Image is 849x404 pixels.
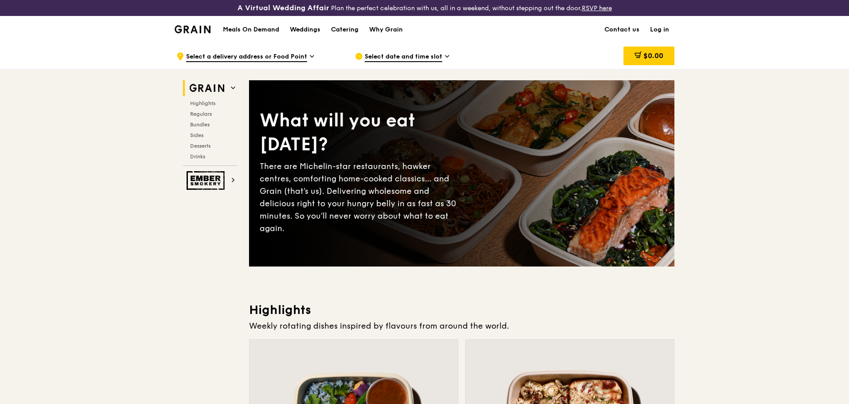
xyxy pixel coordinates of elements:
span: Regulars [190,111,212,117]
h1: Meals On Demand [223,25,279,34]
span: Highlights [190,100,215,106]
span: Select date and time slot [365,52,442,62]
div: There are Michelin-star restaurants, hawker centres, comforting home-cooked classics… and Grain (... [260,160,462,235]
div: Weddings [290,16,320,43]
h3: A Virtual Wedding Affair [238,4,329,12]
a: GrainGrain [175,16,210,42]
span: Drinks [190,153,205,160]
div: Plan the perfect celebration with us, all in a weekend, without stepping out the door. [169,4,680,12]
div: Weekly rotating dishes inspired by flavours from around the world. [249,320,674,332]
div: What will you eat [DATE]? [260,109,462,157]
span: Bundles [190,122,210,128]
div: Catering [331,16,358,43]
a: Contact us [599,16,645,43]
span: Desserts [190,143,210,149]
a: Log in [645,16,674,43]
img: Grain [175,25,210,33]
a: Catering [326,16,364,43]
span: Select a delivery address or Food Point [186,52,307,62]
h3: Highlights [249,302,674,318]
a: RSVP here [582,4,612,12]
img: Ember Smokery web logo [187,171,227,190]
a: Weddings [284,16,326,43]
span: Sides [190,132,203,138]
span: $0.00 [643,51,663,60]
div: Why Grain [369,16,403,43]
img: Grain web logo [187,80,227,96]
a: Why Grain [364,16,408,43]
